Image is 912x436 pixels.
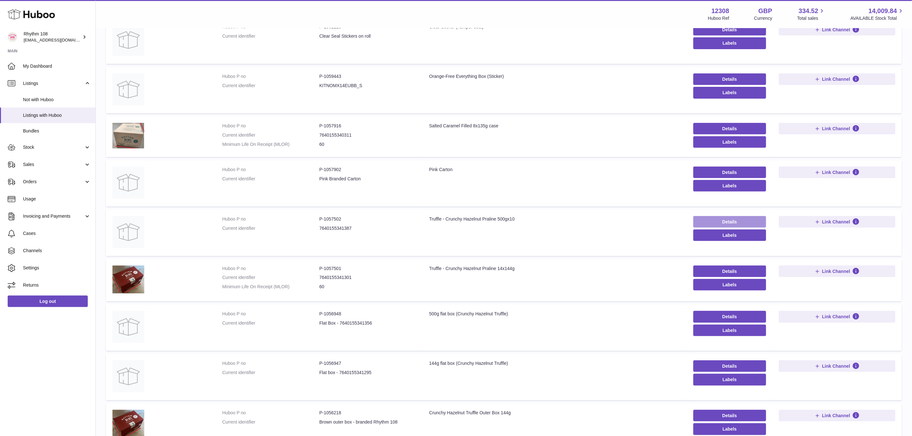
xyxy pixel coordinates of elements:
span: Not with Huboo [23,97,91,103]
span: Link Channel [822,27,850,33]
dd: P-1056218 [319,410,416,416]
span: Returns [23,282,91,288]
dt: Huboo P no [222,360,319,366]
dt: Current identifier [222,320,319,326]
dd: P-1057916 [319,123,416,129]
img: Orange-Free Everything Box (Sticker) [112,73,144,105]
dd: Pink Branded Carton [319,176,416,182]
a: Details [693,24,766,35]
img: 144g flat box (Crunchy Hazelnut Truffle) [112,360,144,392]
strong: 12308 [712,7,729,15]
dd: P-1056948 [319,311,416,317]
dd: P-1056947 [319,360,416,366]
button: Labels [693,87,766,98]
dd: 60 [319,284,416,290]
a: Details [693,73,766,85]
span: Link Channel [822,126,850,132]
dd: 60 [319,141,416,147]
span: Listings [23,80,84,86]
dt: Current identifier [222,132,319,138]
dd: Clear Seal Stickers on roll [319,33,416,39]
dd: Flat Box - 7640155341356 [319,320,416,326]
dt: Huboo P no [222,123,319,129]
strong: GBP [758,7,772,15]
dd: P-1057502 [319,216,416,222]
div: 144g flat box (Crunchy Hazelnut Truffle) [429,360,681,366]
img: orders@rhythm108.com [8,32,17,42]
button: Link Channel [779,123,895,134]
dd: 7640155341301 [319,274,416,281]
dt: Current identifier [222,419,319,425]
button: Labels [693,229,766,241]
button: Link Channel [779,360,895,372]
div: Truffle - Crunchy Hazelnut Praline 500gx10 [429,216,681,222]
a: Details [693,266,766,277]
span: Sales [23,162,84,168]
dt: Minimum Life On Receipt (MLOR) [222,141,319,147]
dd: P-1059443 [319,73,416,79]
span: Orders [23,179,84,185]
span: My Dashboard [23,63,91,69]
dd: 7640155341387 [319,225,416,231]
button: Labels [693,374,766,385]
span: Total sales [797,15,825,21]
dt: Huboo P no [222,410,319,416]
button: Link Channel [779,266,895,277]
span: Link Channel [822,169,850,175]
dt: Huboo P no [222,311,319,317]
button: Labels [693,423,766,435]
div: Salted Caramel Filled 8x135g case [429,123,681,129]
a: Details [693,410,766,421]
a: 334.52 Total sales [797,7,825,21]
button: Link Channel [779,167,895,178]
span: 14,009.84 [869,7,897,15]
img: Pink Carton [112,167,144,199]
button: Labels [693,325,766,336]
dd: Flat box - 7640155341295 [319,370,416,376]
button: Labels [693,279,766,290]
button: Labels [693,37,766,49]
div: Rhythm 108 [24,31,81,43]
img: Clear Sticker (Tamper-seal) [112,24,144,56]
dt: Current identifier [222,370,319,376]
a: Details [693,167,766,178]
span: Link Channel [822,314,850,319]
span: 334.52 [799,7,818,15]
dd: 7640155340311 [319,132,416,138]
a: Details [693,311,766,322]
div: Pink Carton [429,167,681,173]
img: Salted Caramel Filled 8x135g case [112,123,144,148]
div: Crunchy Hazelnut Truffle Outer Box 144g [429,410,681,416]
img: Truffle - Crunchy Hazelnut Praline 14x144g [112,266,144,294]
div: Huboo Ref [708,15,729,21]
span: Channels [23,248,91,254]
a: Details [693,360,766,372]
button: Link Channel [779,73,895,85]
dt: Huboo P no [222,73,319,79]
button: Labels [693,180,766,192]
dt: Huboo P no [222,216,319,222]
a: Log out [8,296,88,307]
span: Link Channel [822,76,850,82]
dd: KITNOMX14EUBB_S [319,83,416,89]
div: Truffle - Crunchy Hazelnut Praline 14x144g [429,266,681,272]
span: Invoicing and Payments [23,213,84,219]
dd: P-1057501 [319,266,416,272]
dd: Brown outer box - branded Rhythm 108 [319,419,416,425]
dt: Current identifier [222,176,319,182]
dt: Current identifier [222,225,319,231]
span: Link Channel [822,219,850,225]
a: Details [693,123,766,134]
dd: P-1057902 [319,167,416,173]
img: 500g flat box (Crunchy Hazelnut Truffle) [112,311,144,343]
button: Labels [693,136,766,148]
span: Bundles [23,128,91,134]
a: 14,009.84 AVAILABLE Stock Total [850,7,904,21]
dt: Current identifier [222,83,319,89]
button: Link Channel [779,410,895,421]
span: [EMAIL_ADDRESS][DOMAIN_NAME] [24,37,94,42]
span: Cases [23,230,91,237]
span: AVAILABLE Stock Total [850,15,904,21]
dt: Current identifier [222,274,319,281]
a: Details [693,216,766,228]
